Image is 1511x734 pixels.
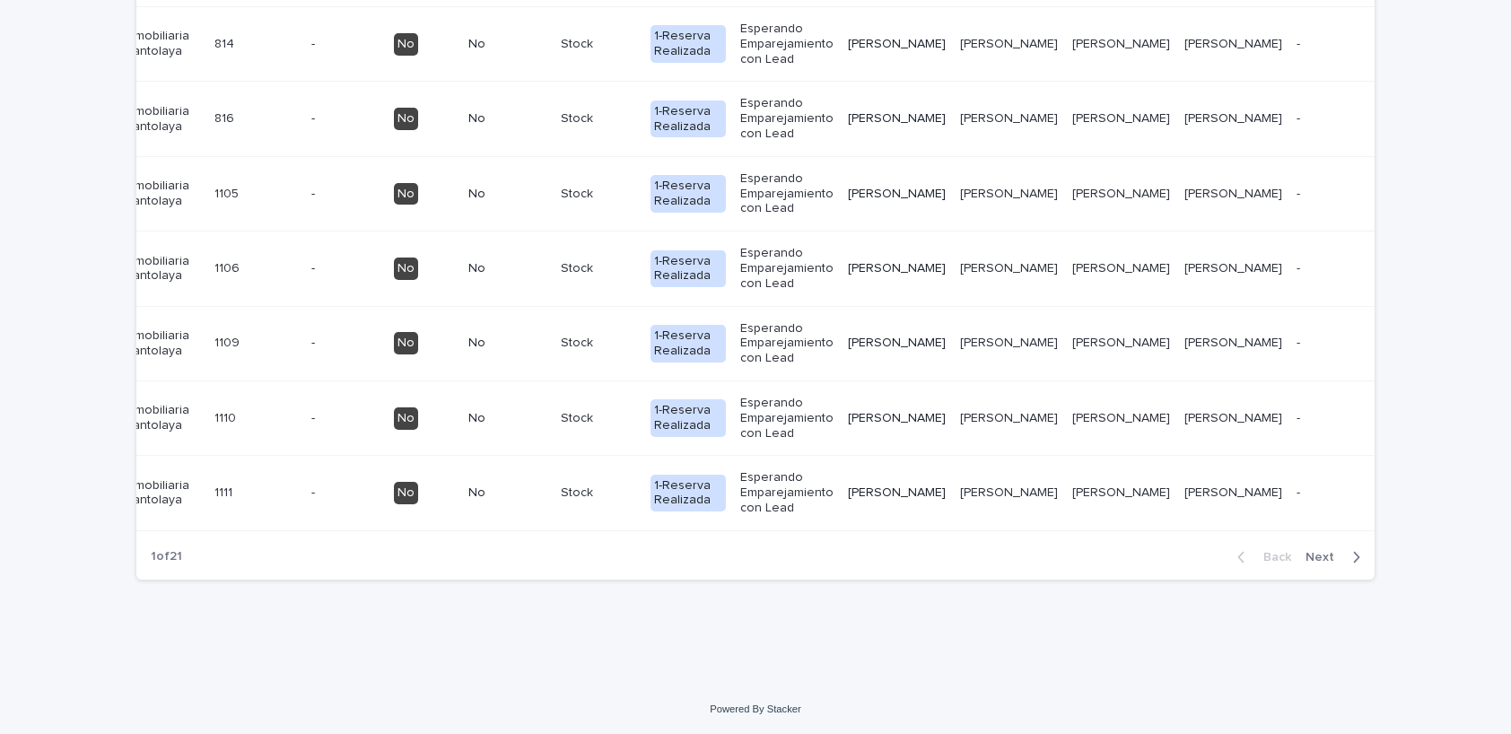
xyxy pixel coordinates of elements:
button: Next [1298,549,1375,565]
p: - [311,37,380,52]
p: Inmobiliaria Santolaya [125,254,200,284]
p: Esperando Emparejamiento con Lead [740,396,834,441]
p: [PERSON_NAME] [1184,336,1282,351]
div: 1-Reserva Realizada [651,250,726,288]
p: [PERSON_NAME] [1184,411,1282,426]
p: [PERSON_NAME] [960,411,1058,426]
p: [PERSON_NAME] [1072,37,1170,52]
p: 1110 [214,407,240,426]
span: Next [1306,551,1345,564]
p: Inmobiliaria Santolaya [125,29,200,59]
p: [PERSON_NAME] [848,411,946,426]
div: No [394,482,418,504]
p: - [1297,407,1304,426]
p: [PERSON_NAME] [1184,37,1282,52]
p: No [468,411,546,426]
p: [PERSON_NAME] [960,261,1058,276]
p: - [311,111,380,127]
div: 1-Reserva Realizada [651,475,726,512]
p: [PERSON_NAME] [1184,111,1282,127]
p: [PERSON_NAME] [1072,411,1170,426]
span: Back [1253,551,1291,564]
p: Inmobiliaria Santolaya [125,478,200,509]
p: Inmobiliaria Santolaya [125,104,200,135]
p: [PERSON_NAME] [1184,187,1282,202]
p: 816 [214,108,238,127]
p: Inmobiliaria Santolaya [125,328,200,359]
p: - [311,411,380,426]
p: [PERSON_NAME] [1072,336,1170,351]
div: 1-Reserva Realizada [651,100,726,138]
p: - [1297,33,1304,52]
p: Stock [561,336,636,351]
p: [PERSON_NAME] [1184,261,1282,276]
p: [PERSON_NAME] [960,187,1058,202]
p: No [468,485,546,501]
p: [PERSON_NAME] [1072,111,1170,127]
div: 1-Reserva Realizada [651,325,726,363]
p: - [1297,108,1304,127]
p: Inmobiliaria Santolaya [125,403,200,433]
p: Esperando Emparejamiento con Lead [740,321,834,366]
p: Stock [561,411,636,426]
div: No [394,332,418,354]
p: [PERSON_NAME] [848,37,946,52]
a: Powered By Stacker [710,703,800,714]
p: [PERSON_NAME] [848,111,946,127]
p: - [311,187,380,202]
p: [PERSON_NAME] [848,336,946,351]
div: 1-Reserva Realizada [651,399,726,437]
p: - [1297,258,1304,276]
p: [PERSON_NAME] [1072,261,1170,276]
p: Inmobiliaria Santolaya [125,179,200,209]
p: Stock [561,111,636,127]
p: [PERSON_NAME] [960,336,1058,351]
p: - [1297,332,1304,351]
p: Esperando Emparejamiento con Lead [740,246,834,291]
p: 1109 [214,332,243,351]
p: - [311,261,380,276]
div: No [394,407,418,430]
p: Stock [561,261,636,276]
p: - [1297,183,1304,202]
div: No [394,183,418,205]
p: [PERSON_NAME] [1184,485,1282,501]
p: [PERSON_NAME] [848,187,946,202]
p: [PERSON_NAME] [1072,187,1170,202]
p: [PERSON_NAME] [960,111,1058,127]
p: 1105 [214,183,242,202]
p: Stock [561,37,636,52]
p: [PERSON_NAME] [848,261,946,276]
p: 814 [214,33,238,52]
p: No [468,111,546,127]
button: Back [1223,549,1298,565]
p: No [468,37,546,52]
p: 1111 [214,482,236,501]
p: - [311,336,380,351]
div: 1-Reserva Realizada [651,25,726,63]
p: Stock [561,187,636,202]
p: Esperando Emparejamiento con Lead [740,171,834,216]
p: [PERSON_NAME] [1072,485,1170,501]
p: [PERSON_NAME] [848,485,946,501]
div: No [394,108,418,130]
div: 1-Reserva Realizada [651,175,726,213]
p: No [468,261,546,276]
p: 1 of 21 [136,535,197,579]
p: Esperando Emparejamiento con Lead [740,22,834,66]
p: Esperando Emparejamiento con Lead [740,96,834,141]
p: 1106 [214,258,243,276]
div: No [394,33,418,56]
p: No [468,336,546,351]
p: Stock [561,485,636,501]
p: - [1297,482,1304,501]
p: - [311,485,380,501]
p: Esperando Emparejamiento con Lead [740,470,834,515]
p: No [468,187,546,202]
p: [PERSON_NAME] [960,37,1058,52]
p: [PERSON_NAME] [960,485,1058,501]
div: No [394,258,418,280]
